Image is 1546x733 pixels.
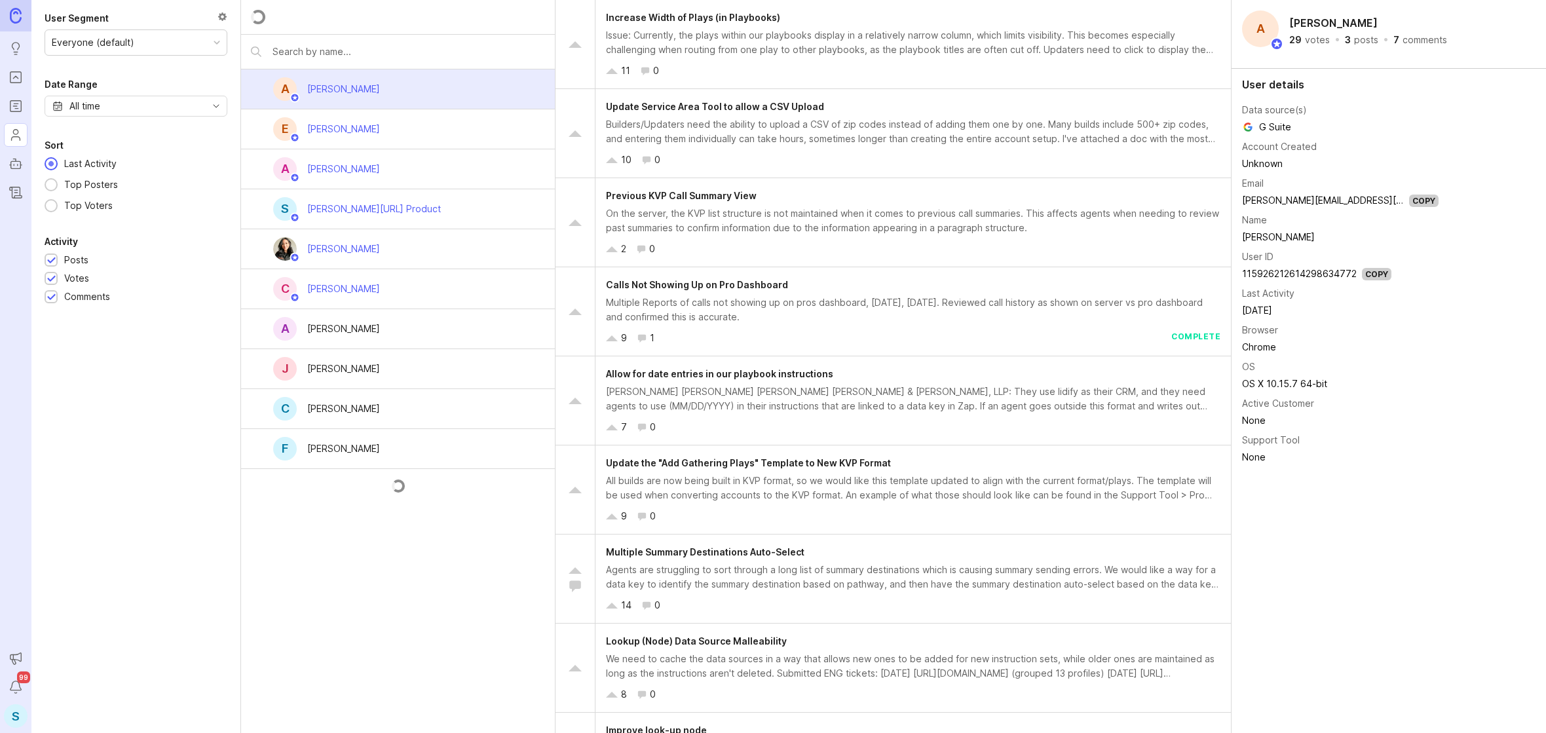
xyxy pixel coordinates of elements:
div: 0 [654,153,660,167]
div: [PERSON_NAME] [307,322,380,336]
span: 99 [17,671,30,683]
div: [PERSON_NAME][URL] Product [307,202,441,216]
div: Date Range [45,77,98,92]
div: [PERSON_NAME] [307,282,380,296]
div: 14 [621,598,632,612]
img: member badge [1270,37,1283,50]
a: Calls Not Showing Up on Pro DashboardMultiple Reports of calls not showing up on pros dashboard, ... [556,267,1231,356]
div: [PERSON_NAME] [307,442,380,456]
div: None [1242,413,1439,428]
div: C [273,397,297,421]
div: · [1334,35,1341,45]
div: [PERSON_NAME] [307,362,380,376]
div: User ID [1242,250,1273,264]
div: Data source(s) [1242,103,1307,117]
div: comments [1403,35,1447,45]
div: Comments [64,290,110,304]
img: member badge [290,253,300,263]
div: [PERSON_NAME] [307,242,380,256]
div: · [1382,35,1389,45]
span: Lookup (Node) Data Source Malleability [606,635,787,647]
a: Previous KVP Call Summary ViewOn the server, the KVP list structure is not maintained when it com... [556,178,1231,267]
div: User Segment [45,10,109,26]
div: OS [1242,360,1255,374]
span: Calls Not Showing Up on Pro Dashboard [606,279,788,290]
div: A [273,77,297,101]
img: Google logo [1242,121,1254,133]
div: 1 [650,331,654,345]
div: 9 [621,331,627,345]
div: User details [1242,79,1536,90]
div: Top Posters [58,178,124,192]
a: Update Service Area Tool to allow a CSV UploadBuilders/Updaters need the ability to upload a CSV ... [556,89,1231,178]
span: G Suite [1242,120,1291,134]
a: Multiple Summary Destinations Auto-SelectAgents are struggling to sort through a long list of sum... [556,535,1231,624]
div: None [1242,450,1439,464]
svg: toggle icon [206,101,227,111]
div: Last Activity [1242,286,1294,301]
img: member badge [290,133,300,143]
a: Allow for date entries in our playbook instructions[PERSON_NAME] [PERSON_NAME] [PERSON_NAME] [PER... [556,356,1231,445]
div: 115926212614298634772 [1242,267,1357,281]
div: 29 [1289,35,1302,45]
div: 7 [621,420,627,434]
div: Account Created [1242,140,1317,154]
a: Roadmaps [4,94,28,118]
span: Multiple Summary Destinations Auto-Select [606,546,804,557]
div: Top Voters [58,198,119,213]
div: A [273,317,297,341]
div: 0 [649,242,655,256]
div: Builders/Updaters need the ability to upload a CSV of zip codes instead of adding them one by one... [606,117,1220,146]
h2: [PERSON_NAME] [1287,13,1380,33]
div: 3 [1345,35,1351,45]
div: Copy [1409,195,1439,207]
div: S [273,197,297,221]
div: 10 [621,153,632,167]
div: Agents are struggling to sort through a long list of summary destinations which is causing summar... [606,563,1220,592]
div: Activity [45,234,78,250]
div: 0 [650,509,656,523]
div: Issue: Currently, the plays within our playbooks display in a relatively narrow column, which lim... [606,28,1220,57]
div: Last Activity [58,157,123,171]
div: J [273,357,297,381]
div: Email [1242,176,1264,191]
div: votes [1305,35,1330,45]
a: Lookup (Node) Data Source MalleabilityWe need to cache the data sources in a way that allows new ... [556,624,1231,713]
div: A [1242,10,1279,47]
input: Search by name... [273,45,545,59]
div: On the server, the KVP list structure is not maintained when it comes to previous call summaries.... [606,206,1220,235]
div: complete [1171,331,1220,345]
div: F [273,437,297,460]
time: [DATE] [1242,305,1272,316]
div: All time [69,99,100,113]
div: Copy [1362,268,1391,280]
div: 0 [653,64,659,78]
div: Sort [45,138,64,153]
img: member badge [290,173,300,183]
div: 7 [1393,35,1399,45]
div: [PERSON_NAME] [307,162,380,176]
div: Votes [64,271,89,286]
img: member badge [290,213,300,223]
div: posts [1354,35,1378,45]
div: 2 [621,242,626,256]
div: [PERSON_NAME] [307,122,380,136]
div: 0 [650,687,656,702]
a: Ideas [4,37,28,60]
span: Update the "Add Gathering Plays" Template to New KVP Format [606,457,891,468]
div: We need to cache the data sources in a way that allows new ones to be added for new instruction s... [606,652,1220,681]
div: [PERSON_NAME] [PERSON_NAME] [PERSON_NAME] [PERSON_NAME] & [PERSON_NAME], LLP: They use lidify as ... [606,385,1220,413]
div: S [4,704,28,728]
button: Notifications [4,675,28,699]
div: 9 [621,509,627,523]
a: Portal [4,66,28,89]
div: All builds are now being built in KVP format, so we would like this template updated to align wit... [606,474,1220,502]
td: [PERSON_NAME] [1242,229,1439,246]
div: 0 [654,598,660,612]
div: Name [1242,213,1267,227]
div: C [273,277,297,301]
button: Announcements [4,647,28,670]
div: Multiple Reports of calls not showing up on pros dashboard, [DATE], [DATE]. Reviewed call history... [606,295,1220,324]
div: Active Customer [1242,396,1314,411]
a: Changelog [4,181,28,204]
